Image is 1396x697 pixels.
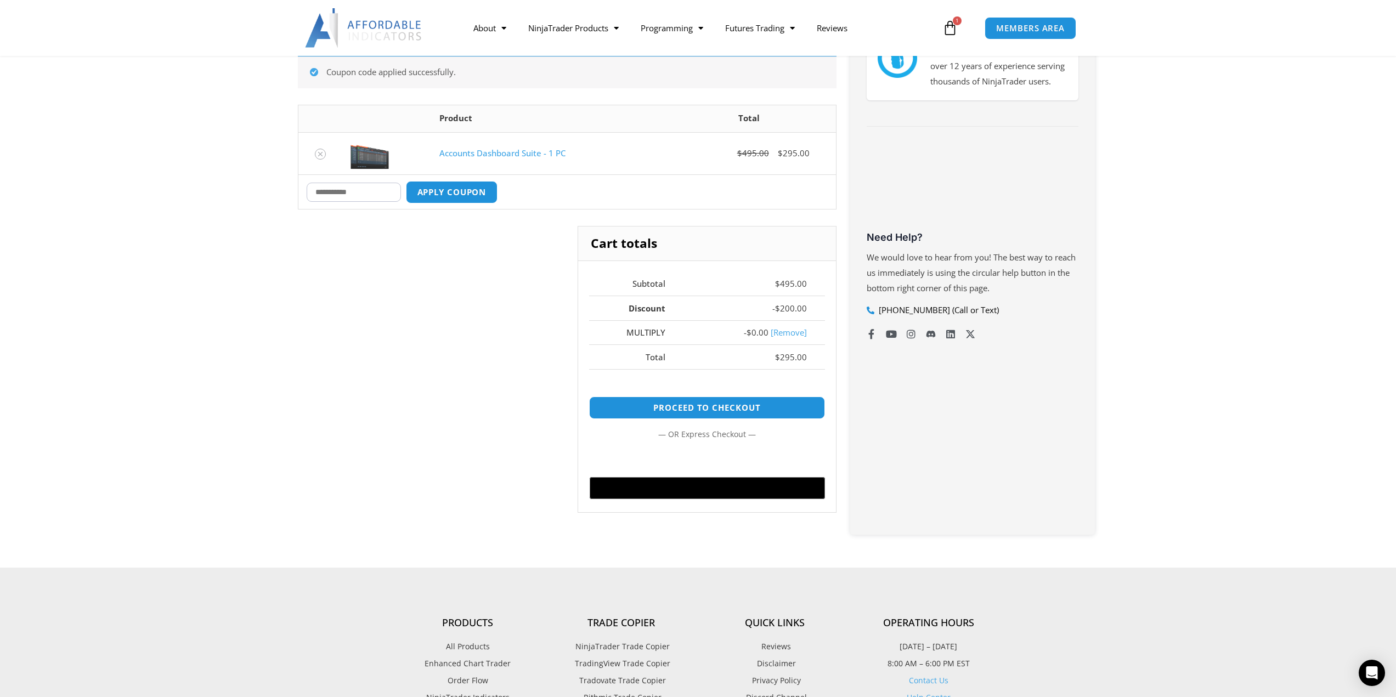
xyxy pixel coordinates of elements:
span: All Products [446,639,490,654]
a: MEMBERS AREA [985,17,1076,39]
span: Privacy Policy [749,673,801,688]
a: Futures Trading [714,15,806,41]
th: Discount [589,296,683,320]
span: Tradovate Trade Copier [577,673,666,688]
th: Subtotal [589,272,683,296]
span: NinjaTrader Trade Copier [573,639,670,654]
h3: Need Help? [867,231,1078,243]
a: Privacy Policy [698,673,852,688]
td: - [683,320,825,345]
span: TradingView Trade Copier [572,656,670,671]
span: Reviews [759,639,791,654]
iframe: PayPal Message 2 [589,382,824,392]
a: Tradovate Trade Copier [545,673,698,688]
img: mark thumbs good 43913 | Affordable Indicators – NinjaTrader [878,38,917,78]
a: NinjaTrader Products [517,15,630,41]
span: Order Flow [448,673,488,688]
span: $ [747,327,751,338]
a: Order Flow [391,673,545,688]
span: - [772,303,775,314]
span: MEMBERS AREA [996,24,1065,32]
iframe: Customer reviews powered by Trustpilot [867,146,1078,228]
a: Enhanced Chart Trader [391,656,545,671]
h4: Trade Copier [545,617,698,629]
p: 8:00 AM – 6:00 PM EST [852,656,1005,671]
a: Remove Accounts Dashboard Suite - 1 PC from cart [315,149,326,160]
span: We would love to hear from you! The best way to reach us immediately is using the circular help b... [867,252,1076,293]
a: Reviews [806,15,858,41]
span: $ [775,352,780,362]
p: — or — [589,427,824,441]
a: TradingView Trade Copier [545,656,698,671]
a: About [462,15,517,41]
span: $ [775,278,780,289]
a: 1 [926,12,974,44]
p: We have a strong foundation with over 12 years of experience serving thousands of NinjaTrader users. [930,43,1067,89]
bdi: 295.00 [778,148,810,158]
bdi: 495.00 [737,148,769,158]
span: $ [775,303,780,314]
span: $ [778,148,783,158]
th: Product [431,105,662,132]
span: [PHONE_NUMBER] (Call or Text) [876,303,999,318]
div: Open Intercom Messenger [1359,660,1385,686]
img: Screenshot 2024-08-26 155710eeeee | Affordable Indicators – NinjaTrader [351,138,389,169]
img: LogoAI | Affordable Indicators – NinjaTrader [305,8,423,48]
p: [DATE] – [DATE] [852,639,1005,654]
nav: Menu [462,15,940,41]
button: Apply coupon [406,181,498,203]
h4: Quick Links [698,617,852,629]
a: Proceed to checkout [589,396,824,419]
span: $ [737,148,742,158]
a: Contact Us [909,675,948,685]
bdi: 495.00 [775,278,807,289]
span: Disclaimer [754,656,796,671]
div: Coupon code applied successfully. [298,55,837,88]
a: NinjaTrader Trade Copier [545,639,698,654]
a: Remove multiply coupon [771,327,807,338]
span: 1 [953,16,962,25]
bdi: 200.00 [775,303,807,314]
a: Reviews [698,639,852,654]
a: Accounts Dashboard Suite - 1 PC [439,148,566,158]
h4: Operating Hours [852,617,1005,629]
a: Disclaimer [698,656,852,671]
button: Buy with GPay [590,477,825,499]
th: Total [663,105,836,132]
h2: Cart totals [578,226,835,260]
span: Enhanced Chart Trader [425,656,511,671]
a: Programming [630,15,714,41]
a: All Products [391,639,545,654]
th: Total [589,344,683,369]
span: 0.00 [747,327,768,338]
bdi: 295.00 [775,352,807,362]
th: MULTIPLY [589,320,683,345]
h4: Products [391,617,545,629]
iframe: Secure express checkout frame [587,447,827,474]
